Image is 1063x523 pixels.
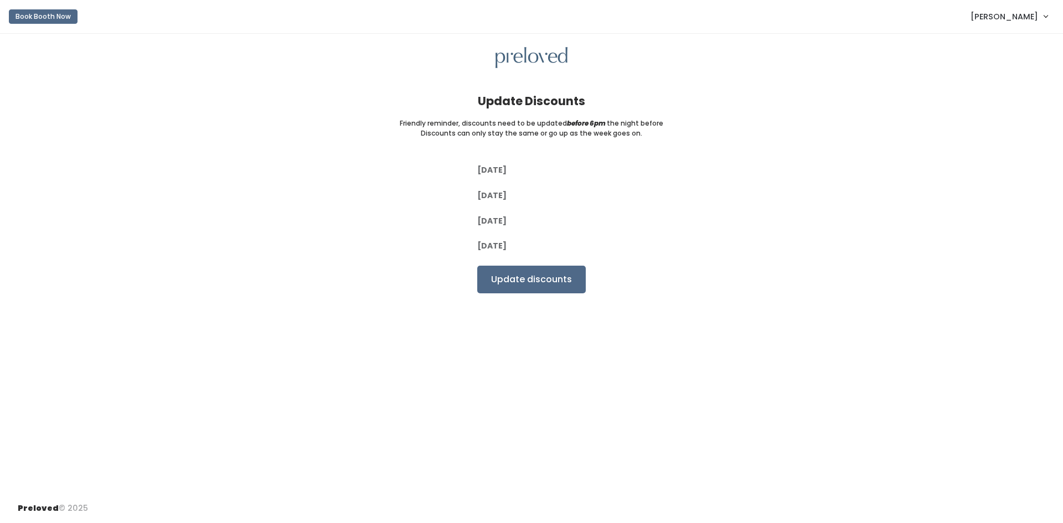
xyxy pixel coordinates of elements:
label: [DATE] [477,215,507,227]
a: [PERSON_NAME] [959,4,1059,28]
small: Friendly reminder, discounts need to be updated the night before [400,118,663,128]
button: Book Booth Now [9,9,78,24]
label: [DATE] [477,190,507,201]
i: before 6pm [567,118,606,128]
a: Book Booth Now [9,4,78,29]
label: [DATE] [477,164,507,176]
img: preloved logo [496,47,567,69]
h4: Update Discounts [478,95,585,107]
span: Preloved [18,503,59,514]
div: © 2025 [18,494,88,514]
small: Discounts can only stay the same or go up as the week goes on. [421,128,642,138]
span: [PERSON_NAME] [971,11,1038,23]
label: [DATE] [477,240,507,252]
input: Update discounts [477,266,586,293]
